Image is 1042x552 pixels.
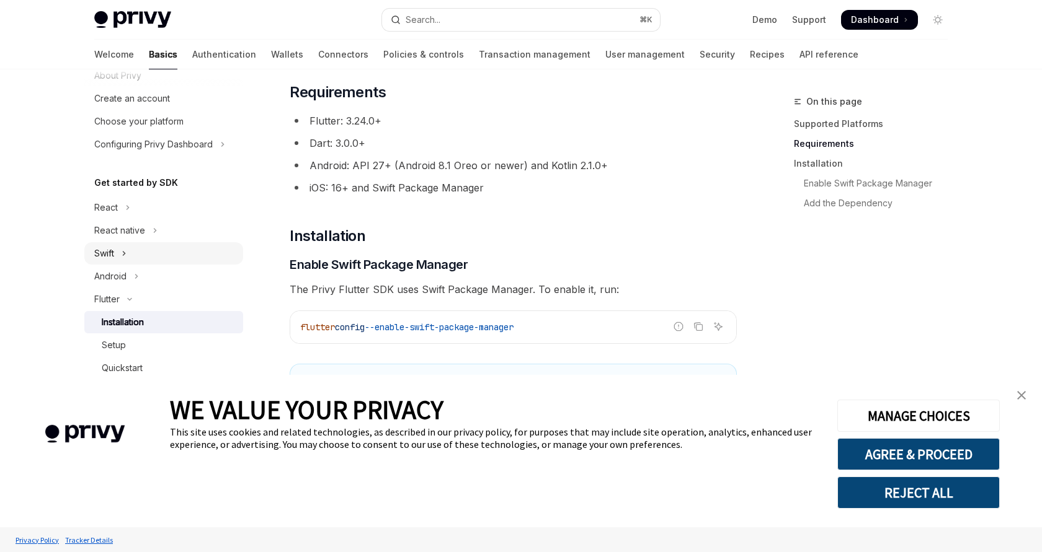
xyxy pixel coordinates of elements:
[794,134,958,154] a: Requirements
[382,9,660,31] button: Open search
[290,112,737,129] li: Flutter: 3.24.0+
[94,137,213,152] div: Configuring Privy Dashboard
[94,269,127,284] div: Android
[794,173,958,193] a: Enable Swift Package Manager
[290,179,737,196] li: iOS: 16+ and Swift Package Manager
[851,14,899,26] span: Dashboard
[406,12,440,27] div: Search...
[290,281,737,298] span: The Privy Flutter SDK uses Swift Package Manager. To enable it, run:
[700,40,735,69] a: Security
[290,157,737,174] li: Android: API 27+ (Android 8.1 Oreo or newer) and Kotlin 2.1.0+
[94,11,171,28] img: light logo
[290,226,365,246] span: Installation
[84,265,243,287] button: Toggle Android section
[837,438,1000,470] button: AGREE & PROCEED
[94,114,184,129] div: Choose your platform
[806,94,862,109] span: On this page
[170,393,443,426] span: WE VALUE YOUR PRIVACY
[320,374,724,411] span: You’ll need to either use Flutter 3.24.0 on the main channel (experimental) or Flutter 3.27.0+ on...
[84,219,243,242] button: Toggle React native section
[690,318,706,335] button: Copy the contents from the code block
[300,322,335,333] span: flutter
[318,40,368,69] a: Connectors
[670,318,687,335] button: Report incorrect code
[84,196,243,219] button: Toggle React section
[794,193,958,213] a: Add the Dependency
[794,154,958,173] a: Installation
[752,14,777,26] a: Demo
[192,40,256,69] a: Authentication
[710,318,726,335] button: Ask AI
[383,40,464,69] a: Policies & controls
[750,40,785,69] a: Recipes
[290,82,386,102] span: Requirements
[1017,391,1026,400] img: close banner
[605,40,685,69] a: User management
[94,91,170,106] div: Create an account
[84,133,243,156] button: Toggle Configuring Privy Dashboard section
[94,200,118,215] div: React
[84,110,243,133] a: Choose your platform
[170,426,819,450] div: This site uses cookies and related technologies, as described in our privacy policy, for purposes...
[94,292,120,307] div: Flutter
[19,407,151,461] img: company logo
[365,322,514,333] span: --enable-swift-package-manager
[94,175,178,190] h5: Get started by SDK
[928,10,948,30] button: Toggle dark mode
[799,40,858,69] a: API reference
[335,322,365,333] span: config
[84,87,243,110] a: Create an account
[102,315,144,330] div: Installation
[837,400,1000,432] button: MANAGE CHOICES
[94,246,114,261] div: Swift
[62,529,116,551] a: Tracker Details
[84,334,243,356] a: Setup
[102,361,143,375] div: Quickstart
[149,40,177,69] a: Basics
[290,134,737,152] li: Dart: 3.0.0+
[271,40,303,69] a: Wallets
[794,114,958,134] a: Supported Platforms
[290,256,468,273] span: Enable Swift Package Manager
[1009,383,1034,408] a: close banner
[84,357,243,379] a: Quickstart
[94,223,145,238] div: React native
[841,10,918,30] a: Dashboard
[84,288,243,310] button: Toggle Flutter section
[12,529,62,551] a: Privacy Policy
[94,40,134,69] a: Welcome
[792,14,826,26] a: Support
[639,15,652,25] span: ⌘ K
[84,311,243,333] a: Installation
[102,338,126,353] div: Setup
[84,242,243,265] button: Toggle Swift section
[479,40,590,69] a: Transaction management
[837,476,1000,509] button: REJECT ALL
